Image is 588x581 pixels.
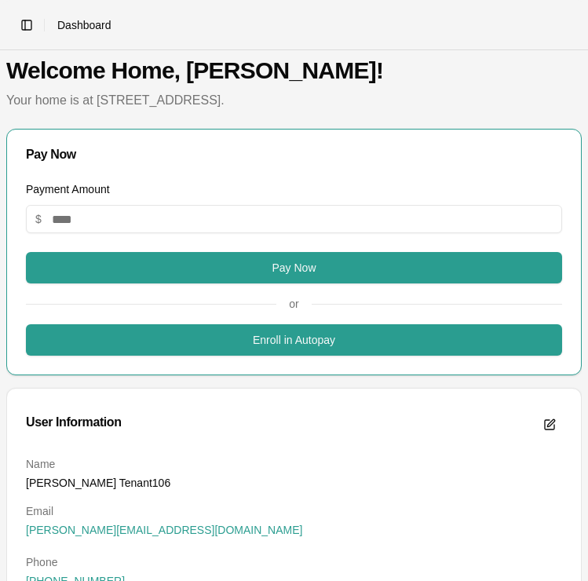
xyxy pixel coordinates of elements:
[276,296,311,312] span: or
[26,148,562,161] div: Pay Now
[26,503,562,519] dt: Email
[26,416,122,429] div: User Information
[26,475,562,491] dd: [PERSON_NAME] Tenant106
[57,17,111,33] span: Dashboard
[26,554,562,570] dt: Phone
[26,456,562,472] dt: Name
[6,57,582,85] h1: Welcome Home, [PERSON_NAME]!
[57,17,111,33] nav: breadcrumb
[26,324,562,356] button: Enroll in Autopay
[6,91,582,110] p: Your home is at [STREET_ADDRESS].
[26,522,302,538] span: [PERSON_NAME][EMAIL_ADDRESS][DOMAIN_NAME]
[26,252,562,283] button: Pay Now
[26,183,110,195] label: Payment Amount
[35,211,42,227] span: $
